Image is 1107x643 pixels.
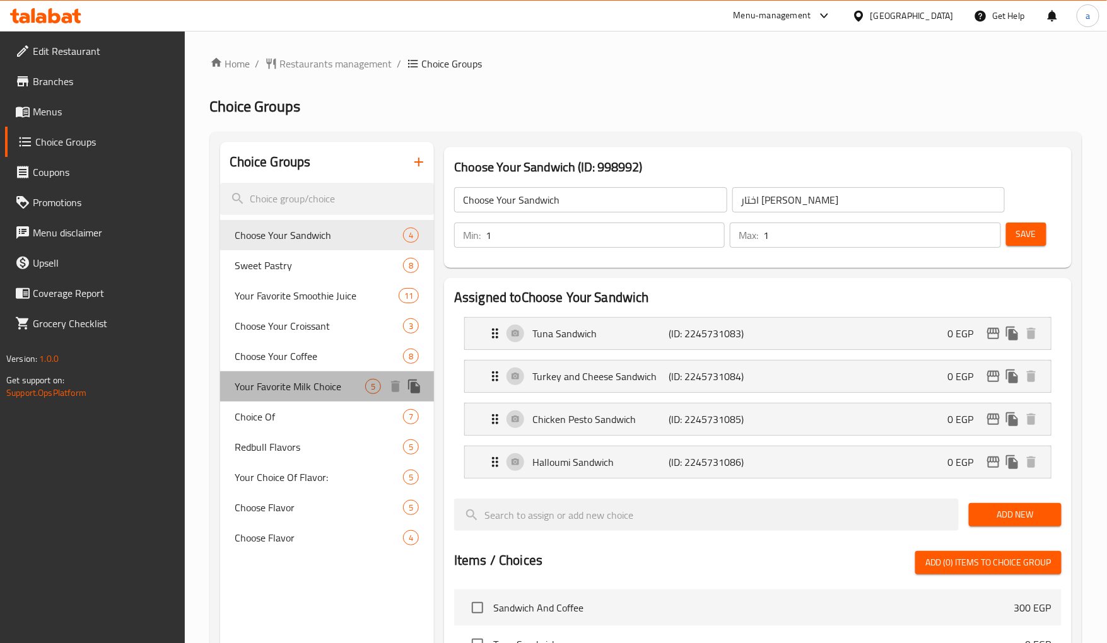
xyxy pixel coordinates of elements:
[33,74,175,89] span: Branches
[422,56,483,71] span: Choice Groups
[404,411,418,423] span: 7
[948,412,984,427] p: 0 EGP
[33,165,175,180] span: Coupons
[1022,453,1041,472] button: delete
[5,187,185,217] a: Promotions
[532,412,669,427] p: Chicken Pesto Sandwich
[5,248,185,278] a: Upsell
[5,278,185,308] a: Coverage Report
[1022,367,1041,386] button: delete
[948,369,984,384] p: 0 EGP
[220,523,435,553] div: Choose Flavor4
[1016,226,1036,242] span: Save
[463,228,481,243] p: Min:
[984,453,1003,472] button: edit
[1003,410,1022,429] button: duplicate
[669,412,759,427] p: (ID: 2245731085)
[235,349,403,364] span: Choose Your Coffee
[404,472,418,484] span: 5
[870,9,954,23] div: [GEOGRAPHIC_DATA]
[465,403,1051,435] div: Expand
[235,318,403,333] span: Choose Your Croissant
[739,228,758,243] p: Max:
[220,371,435,402] div: Your Favorite Milk Choice5deleteduplicate
[5,157,185,187] a: Coupons
[948,455,984,470] p: 0 EGP
[405,377,424,396] button: duplicate
[5,217,185,248] a: Menu disclaimer
[1022,410,1041,429] button: delete
[493,600,1014,615] span: Sandwich And Coffee
[403,530,419,545] div: Choices
[255,56,260,71] li: /
[454,499,959,531] input: search
[33,316,175,331] span: Grocery Checklist
[454,551,542,570] h2: Items / Choices
[1003,324,1022,343] button: duplicate
[454,157,1062,177] h3: Choose Your Sandwich (ID: 998992)
[5,36,185,66] a: Edit Restaurant
[235,439,403,455] span: Redbull Flavors
[403,439,419,455] div: Choices
[235,288,399,303] span: Your Favorite Smoothie Juice
[280,56,392,71] span: Restaurants management
[33,255,175,270] span: Upsell
[915,551,1062,574] button: Add (0) items to choice group
[33,43,175,59] span: Edit Restaurant
[235,228,403,243] span: Choose Your Sandwich
[235,530,403,545] span: Choose Flavor
[366,381,380,393] span: 5
[669,326,759,341] p: (ID: 2245731083)
[669,369,759,384] p: (ID: 2245731084)
[1003,453,1022,472] button: duplicate
[365,379,381,394] div: Choices
[39,350,59,367] span: 1.0.0
[220,220,435,250] div: Choose Your Sandwich4
[984,410,1003,429] button: edit
[220,432,435,462] div: Redbull Flavors5
[235,470,403,485] span: Your Choice Of Flavor:
[465,361,1051,392] div: Expand
[404,532,418,544] span: 4
[6,372,64,388] span: Get support on:
[403,228,419,243] div: Choices
[454,398,1062,441] li: Expand
[925,555,1051,571] span: Add (0) items to choice group
[5,308,185,339] a: Grocery Checklist
[220,341,435,371] div: Choose Your Coffee8
[6,350,37,367] span: Version:
[220,311,435,341] div: Choose Your Croissant3
[220,462,435,492] div: Your Choice Of Flavor:5
[465,446,1051,478] div: Expand
[397,56,402,71] li: /
[465,318,1051,349] div: Expand
[220,183,435,215] input: search
[235,409,403,424] span: Choice Of
[454,288,1062,307] h2: Assigned to Choose Your Sandwich
[464,594,491,621] span: Select choice
[403,500,419,515] div: Choices
[220,402,435,432] div: Choice Of7
[532,369,669,384] p: Turkey and Cheese Sandwich
[403,409,419,424] div: Choices
[403,349,419,364] div: Choices
[210,92,301,120] span: Choice Groups
[404,350,418,362] span: 8
[1014,600,1051,615] p: 300 EGP
[33,286,175,301] span: Coverage Report
[210,56,1082,71] nav: breadcrumb
[984,324,1003,343] button: edit
[1086,9,1090,23] span: a
[399,288,419,303] div: Choices
[969,503,1062,526] button: Add New
[399,290,418,302] span: 11
[404,260,418,272] span: 8
[669,455,759,470] p: (ID: 2245731086)
[386,377,405,396] button: delete
[532,326,669,341] p: Tuna Sandwich
[5,96,185,127] a: Menus
[5,66,185,96] a: Branches
[33,195,175,210] span: Promotions
[532,455,669,470] p: Halloumi Sandwich
[403,470,419,485] div: Choices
